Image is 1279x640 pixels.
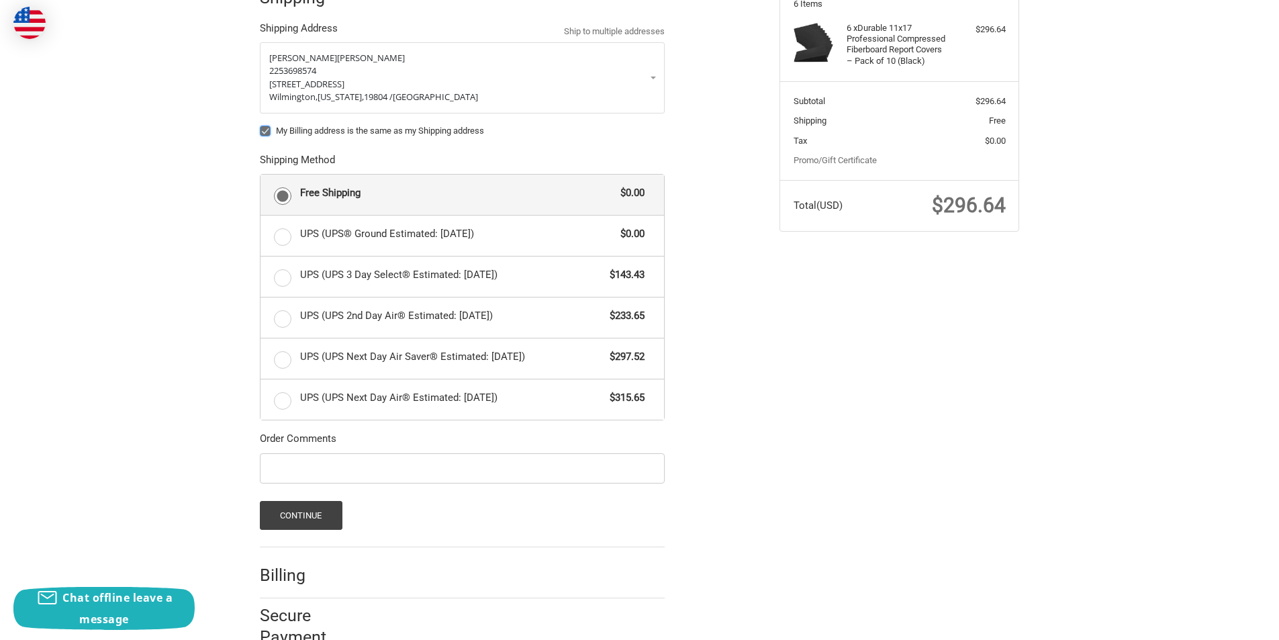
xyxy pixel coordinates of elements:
[300,267,604,283] span: UPS (UPS 3 Day Select® Estimated: [DATE])
[269,64,316,77] span: 2253698574
[603,349,645,365] span: $297.52
[393,91,478,103] span: [GEOGRAPHIC_DATA]
[300,308,604,324] span: UPS (UPS 2nd Day Air® Estimated: [DATE])
[614,185,645,201] span: $0.00
[564,25,665,38] a: Ship to multiple addresses
[62,590,173,627] span: Chat offline leave a message
[260,501,342,530] button: Continue
[1168,604,1279,640] iframe: Google Customer Reviews
[300,349,604,365] span: UPS (UPS Next Day Air Saver® Estimated: [DATE])
[976,96,1006,106] span: $296.64
[847,23,949,66] h4: 6 x Durable 11x17 Professional Compressed Fiberboard Report Covers – Pack of 10 (Black)
[794,155,877,165] a: Promo/Gift Certificate
[794,96,825,106] span: Subtotal
[794,199,843,212] span: Total (USD)
[260,565,338,586] h2: Billing
[603,308,645,324] span: $233.65
[269,52,337,64] span: [PERSON_NAME]
[603,390,645,406] span: $315.65
[300,185,614,201] span: Free Shipping
[985,136,1006,146] span: $0.00
[989,116,1006,126] span: Free
[13,587,195,630] button: Chat offline leave a message
[318,91,364,103] span: [US_STATE],
[603,267,645,283] span: $143.43
[364,91,393,103] span: 19804 /
[794,116,826,126] span: Shipping
[269,78,344,90] span: [STREET_ADDRESS]
[614,226,645,242] span: $0.00
[13,7,46,39] img: duty and tax information for United States
[953,23,1006,36] div: $296.64
[260,42,665,113] a: Enter or select a different address
[300,226,614,242] span: UPS (UPS® Ground Estimated: [DATE])
[300,390,604,406] span: UPS (UPS Next Day Air® Estimated: [DATE])
[932,193,1006,217] span: $296.64
[794,136,807,146] span: Tax
[260,152,335,174] legend: Shipping Method
[260,126,665,136] label: My Billing address is the same as my Shipping address
[260,21,338,42] legend: Shipping Address
[269,91,318,103] span: Wilmington,
[337,52,405,64] span: [PERSON_NAME]
[260,431,336,453] legend: Order Comments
